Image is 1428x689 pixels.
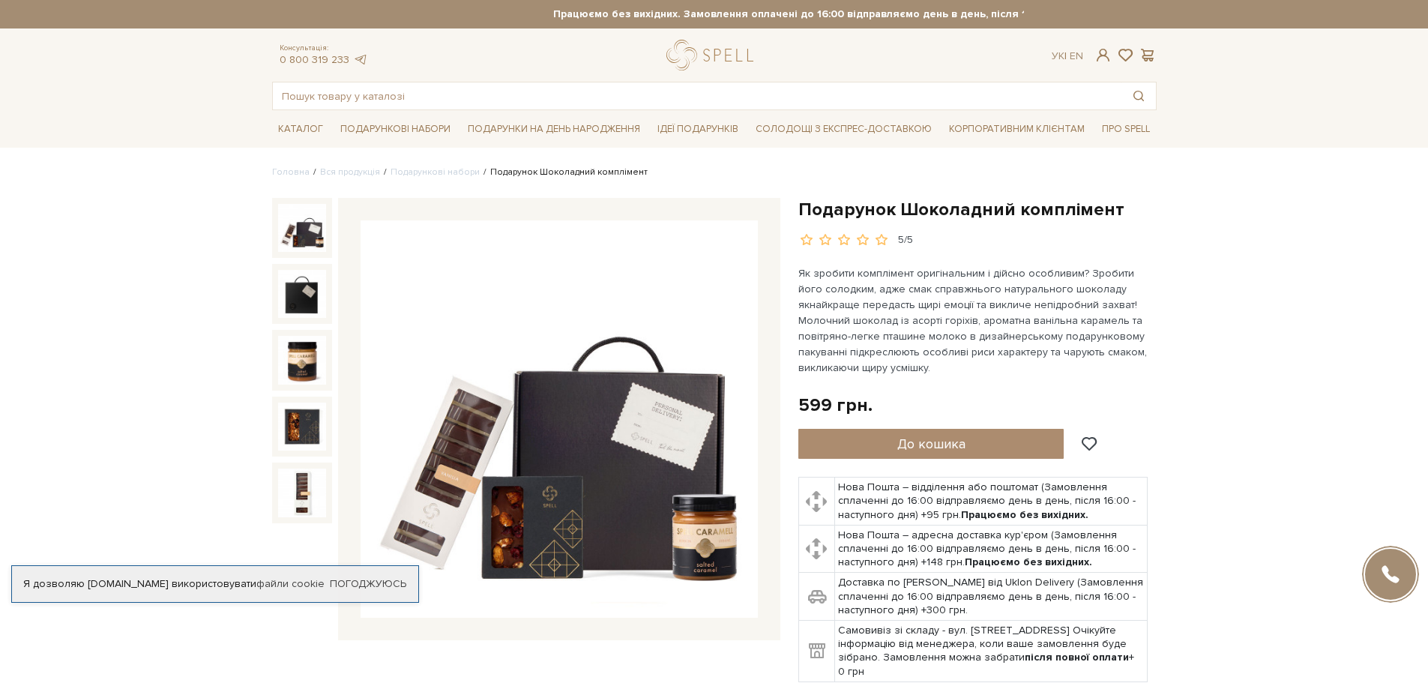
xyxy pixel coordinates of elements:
[835,525,1148,573] td: Нова Пошта – адресна доставка кур'єром (Замовлення сплаченні до 16:00 відправляємо день в день, п...
[334,118,457,141] span: Подарункові набори
[1064,49,1067,62] span: |
[965,556,1092,568] b: Працюємо без вихідних.
[391,166,480,178] a: Подарункові набори
[1096,118,1156,141] span: Про Spell
[1025,651,1129,664] b: після повної оплати
[405,7,1289,21] strong: Працюємо без вихідних. Замовлення оплачені до 16:00 відправляємо день в день, після 16:00 - насту...
[462,118,646,141] span: Подарунки на День народження
[1070,49,1083,62] a: En
[330,577,406,591] a: Погоджуюсь
[1052,49,1083,63] div: Ук
[353,53,368,66] a: telegram
[320,166,380,178] a: Вся продукція
[280,43,368,53] span: Консультація:
[750,116,938,142] a: Солодощі з експрес-доставкою
[480,166,648,179] li: Подарунок Шоколадний комплімент
[278,270,326,318] img: Подарунок Шоколадний комплімент
[666,40,760,70] a: logo
[835,478,1148,526] td: Нова Пошта – відділення або поштомат (Замовлення сплаченні до 16:00 відправляємо день в день, піс...
[798,429,1064,459] button: До кошика
[12,577,418,591] div: Я дозволяю [DOMAIN_NAME] використовувати
[798,198,1157,221] h1: Подарунок Шоколадний комплімент
[278,469,326,517] img: Подарунок Шоколадний комплімент
[798,265,1150,376] p: Як зробити комплімент оригінальним і дійсно особливим? Зробити його солодким, адже смак справжньо...
[1121,82,1156,109] button: Пошук товару у каталозі
[835,621,1148,682] td: Самовивіз зі складу - вул. [STREET_ADDRESS] Очікуйте інформацію від менеджера, коли ваше замовлен...
[278,403,326,451] img: Подарунок Шоколадний комплімент
[280,53,349,66] a: 0 800 319 233
[278,336,326,384] img: Подарунок Шоколадний комплімент
[943,116,1091,142] a: Корпоративним клієнтам
[835,573,1148,621] td: Доставка по [PERSON_NAME] від Uklon Delivery (Замовлення сплаченні до 16:00 відправляємо день в д...
[897,436,965,452] span: До кошика
[256,577,325,590] a: файли cookie
[272,166,310,178] a: Головна
[278,204,326,252] img: Подарунок Шоколадний комплімент
[961,508,1088,521] b: Працюємо без вихідних.
[898,233,913,247] div: 5/5
[361,220,758,618] img: Подарунок Шоколадний комплімент
[272,118,329,141] span: Каталог
[798,394,873,417] div: 599 грн.
[273,82,1121,109] input: Пошук товару у каталозі
[651,118,744,141] span: Ідеї подарунків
